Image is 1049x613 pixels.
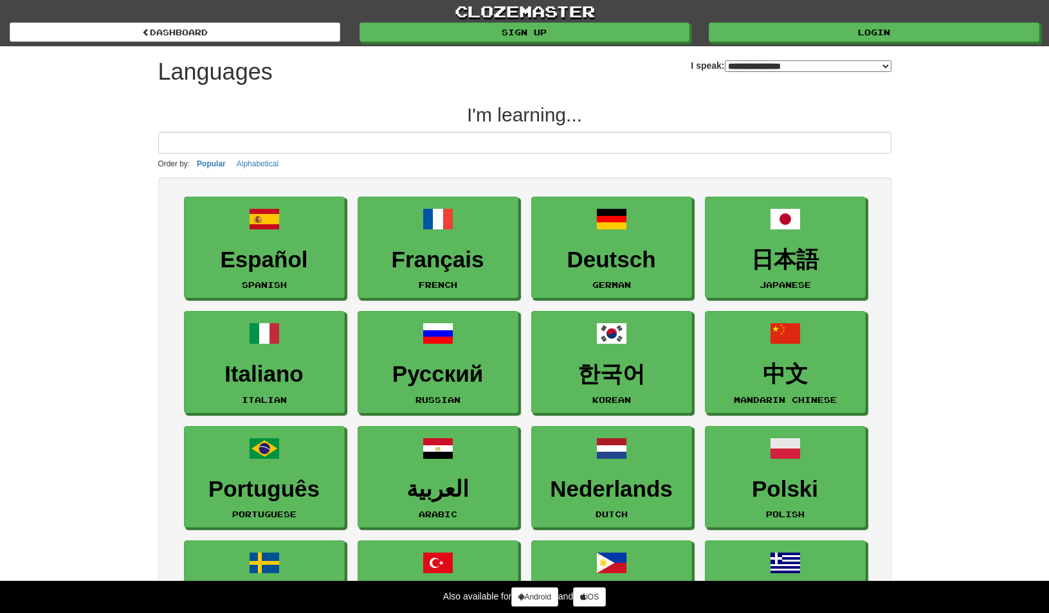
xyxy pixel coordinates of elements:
a: PortuguêsPortuguese [184,426,345,528]
small: Italian [242,395,287,404]
small: Arabic [419,510,457,519]
a: 한국어Korean [531,311,692,413]
a: 中文Mandarin Chinese [705,311,866,413]
h3: Nederlands [538,477,685,502]
label: I speak: [691,59,891,72]
a: dashboard [10,22,340,42]
small: Russian [415,395,461,404]
a: العربيةArabic [358,426,518,528]
a: iOS [573,587,606,607]
h3: 日本語 [712,247,859,272]
small: Dutch [596,510,628,519]
h3: العربية [365,477,511,502]
a: Android [511,587,558,607]
small: Order by: [158,159,190,168]
a: 日本語Japanese [705,197,866,299]
small: Japanese [760,280,811,289]
h3: Português [191,477,338,502]
a: DeutschGerman [531,197,692,299]
h3: Deutsch [538,247,685,272]
a: Sign up [360,22,690,42]
a: NederlandsDutch [531,426,692,528]
a: ItalianoItalian [184,311,345,413]
h3: Русский [365,362,511,387]
a: Login [709,22,1039,42]
a: РусскийRussian [358,311,518,413]
small: Polish [766,510,805,519]
h3: Italiano [191,362,338,387]
h1: Languages [158,59,273,85]
small: Mandarin Chinese [734,395,837,404]
h3: Polski [712,477,859,502]
h3: 한국어 [538,362,685,387]
a: PolskiPolish [705,426,866,528]
h3: Français [365,247,511,272]
h2: I'm learning... [158,104,891,125]
button: Alphabetical [233,157,282,171]
h3: 中文 [712,362,859,387]
small: Portuguese [232,510,296,519]
small: Spanish [242,280,287,289]
a: FrançaisFrench [358,197,518,299]
h3: Español [191,247,338,272]
button: Popular [193,157,230,171]
small: German [592,280,631,289]
select: I speak: [725,60,891,72]
a: EspañolSpanish [184,197,345,299]
small: French [419,280,457,289]
small: Korean [592,395,631,404]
